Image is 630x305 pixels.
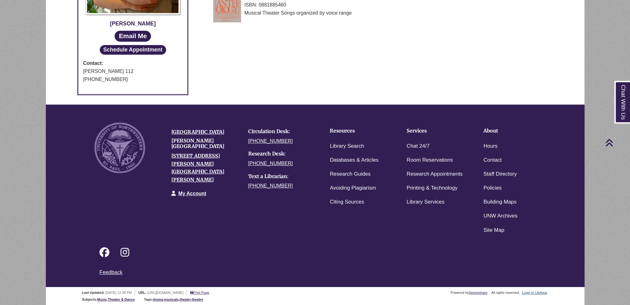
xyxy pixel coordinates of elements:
[83,59,183,67] strong: Contact:
[469,291,487,294] a: Springshare
[190,291,193,294] i: Print Page
[148,291,183,294] span: [URL][DOMAIN_NAME]
[483,212,518,221] a: UNW Archives
[248,174,316,179] h4: Text a Librarian:
[164,298,178,301] a: musicals
[213,1,548,9] div: ISBN: 0881885460
[330,170,370,179] a: Research Guides
[248,183,293,188] a: [PHONE_NUMBER]
[97,298,107,301] a: Music
[171,153,224,183] a: [STREET_ADDRESS][PERSON_NAME][GEOGRAPHIC_DATA][PERSON_NAME]
[483,198,517,207] a: Building Maps
[483,226,504,235] a: Site Map
[180,298,191,301] a: theater
[248,138,293,144] a: [PHONE_NUMBER]
[99,247,109,257] i: Follow on Facebook
[82,298,97,301] span: Subjects:
[407,142,430,151] a: Chat 24/7
[248,151,316,157] h4: Research Desk:
[83,75,183,83] div: [PHONE_NUMBER]
[153,298,163,301] a: drama
[83,19,183,28] div: [PERSON_NAME]
[190,291,209,294] a: Print Page
[407,128,464,134] h4: Services
[108,298,135,301] a: Theater & Dance
[483,170,517,179] a: Staff Directory
[483,184,502,193] a: Policies
[153,298,203,301] span: , , ,
[483,156,502,165] a: Contact
[450,291,490,294] div: Powered by .
[121,247,129,257] i: Follow on Instagram
[248,129,316,134] h4: Circulation Desk:
[178,191,206,196] a: My Account
[213,9,548,17] div: Musical Theater Songs organized by voice range
[522,291,547,294] a: Login to LibApps
[483,128,541,134] h4: About
[192,298,203,301] a: theatre
[407,156,453,165] a: Room Reservations
[330,142,364,151] a: Library Search
[248,161,293,166] a: [PHONE_NUMBER]
[330,184,376,193] a: Avoiding Plagiarism
[330,198,364,207] a: Citing Sources
[605,138,628,147] a: Back to Top
[330,156,378,165] a: Databases & Articles
[330,128,387,134] h4: Resources
[490,291,521,294] div: All rights reserved.
[407,184,457,193] a: Printing & Technology
[83,67,183,75] div: [PERSON_NAME] 112
[144,298,153,301] span: Tags:
[95,123,145,173] img: UNW seal
[407,198,444,207] a: Library Services
[115,31,151,42] a: Email Me
[100,45,166,55] button: Schedule Appointment
[106,291,132,294] span: [DATE] 12:38 PM
[82,291,104,294] span: Last Updated:
[171,138,239,149] h4: [PERSON_NAME][GEOGRAPHIC_DATA]
[483,142,497,151] a: Hours
[407,170,463,179] a: Research Appointments
[138,291,146,294] span: URL:
[97,298,135,301] span: ,
[171,129,224,135] a: [GEOGRAPHIC_DATA]
[99,269,123,275] a: Feedback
